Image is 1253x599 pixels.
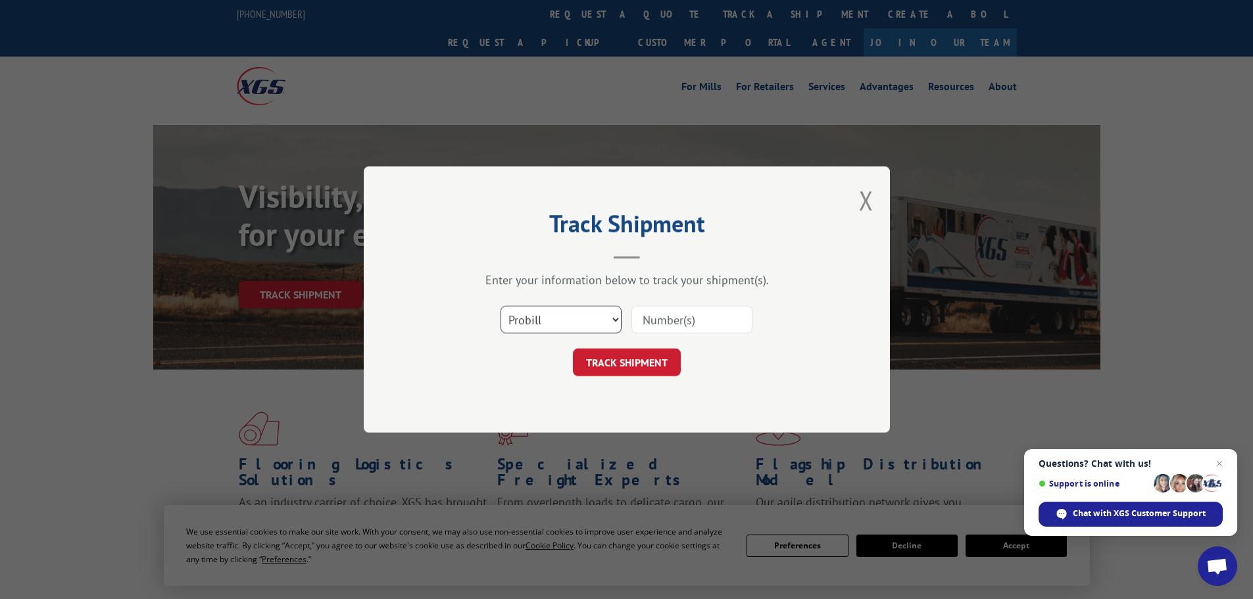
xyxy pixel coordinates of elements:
[859,183,873,218] button: Close modal
[1198,546,1237,586] div: Open chat
[1039,479,1149,489] span: Support is online
[1039,502,1223,527] div: Chat with XGS Customer Support
[430,214,824,239] h2: Track Shipment
[430,272,824,287] div: Enter your information below to track your shipment(s).
[631,306,752,333] input: Number(s)
[573,348,681,376] button: TRACK SHIPMENT
[1073,508,1206,519] span: Chat with XGS Customer Support
[1039,458,1223,469] span: Questions? Chat with us!
[1212,456,1227,471] span: Close chat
